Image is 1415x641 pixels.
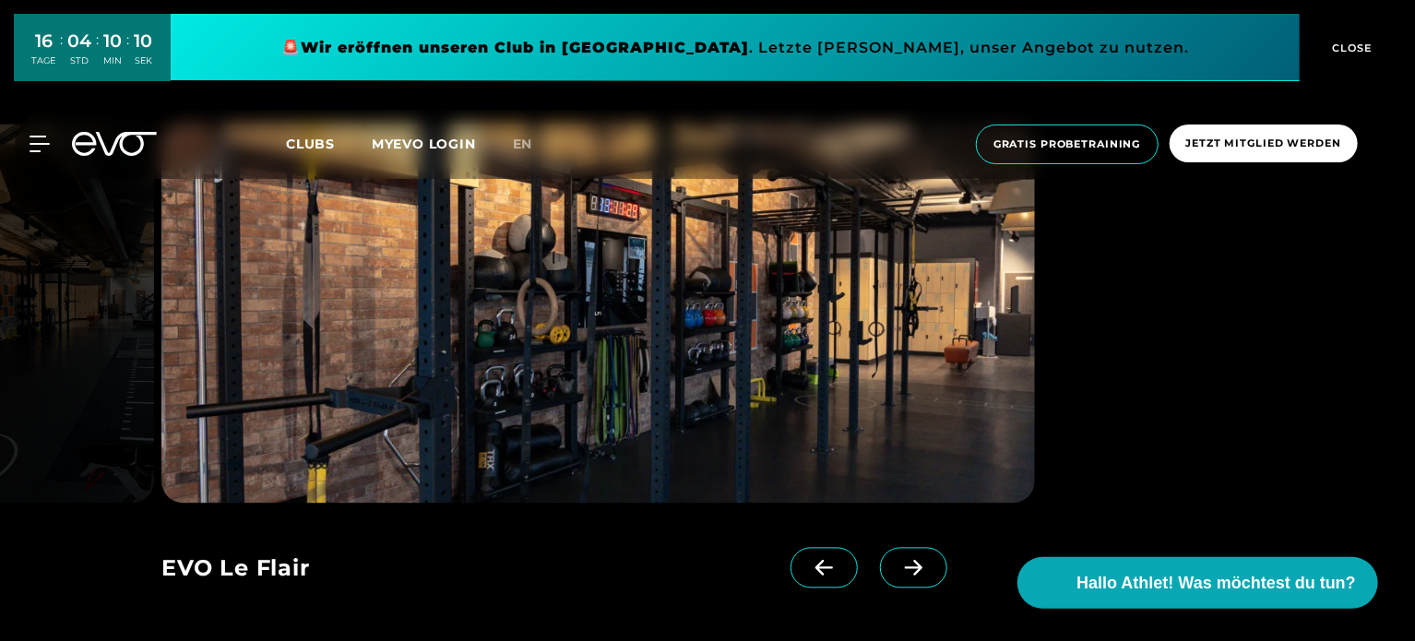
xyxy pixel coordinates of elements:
span: Jetzt Mitglied werden [1186,136,1341,151]
div: : [127,30,130,78]
a: en [513,134,555,155]
a: MYEVO LOGIN [372,136,476,152]
div: SEK [135,54,153,67]
div: 16 [32,28,56,54]
div: 10 [104,28,123,54]
span: Gratis Probetraining [993,137,1141,152]
div: STD [68,54,92,67]
img: evofitness [161,125,1035,504]
span: CLOSE [1328,40,1373,56]
a: Gratis Probetraining [970,125,1164,164]
span: Hallo Athlet! Was möchtest du tun? [1076,571,1356,596]
div: TAGE [32,54,56,67]
a: Jetzt Mitglied werden [1164,125,1363,164]
span: en [513,136,533,152]
div: 10 [135,28,153,54]
div: EVO Le Flair [161,548,791,594]
a: Clubs [286,135,372,152]
button: CLOSE [1300,14,1401,81]
div: MIN [104,54,123,67]
div: : [97,30,100,78]
button: Hallo Athlet! Was möchtest du tun? [1017,557,1378,609]
span: Clubs [286,136,335,152]
div: : [61,30,64,78]
div: 04 [68,28,92,54]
